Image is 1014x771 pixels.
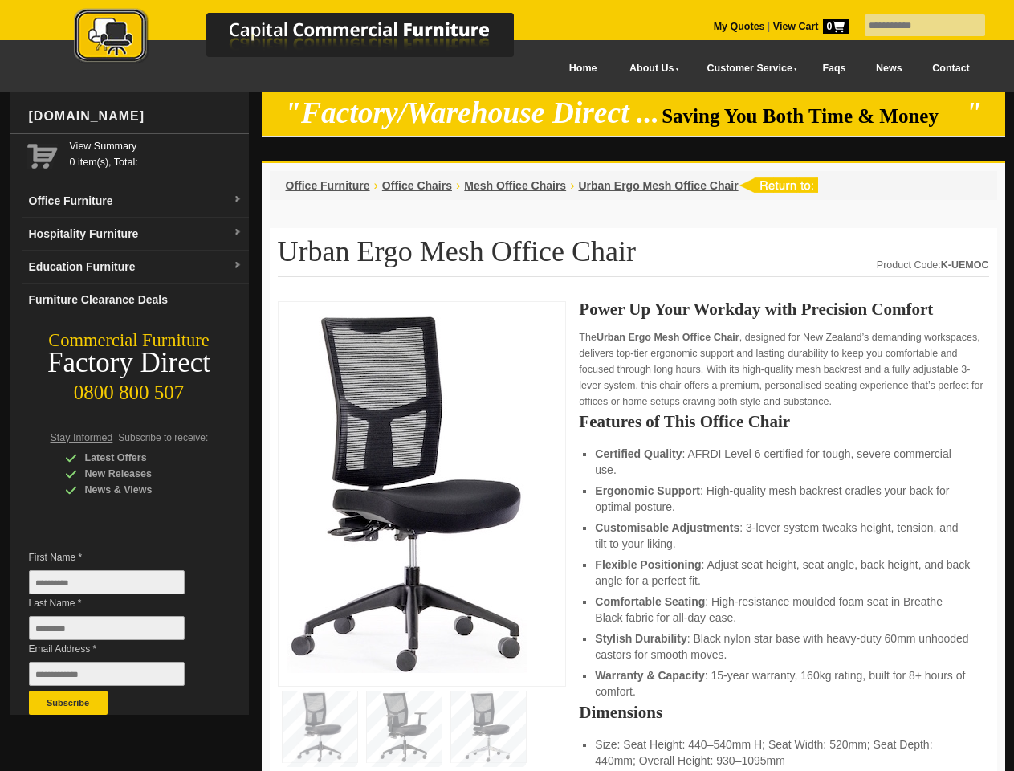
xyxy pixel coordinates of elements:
[861,51,917,87] a: News
[595,594,972,626] li: : High-resistance moulded foam seat in Breathe Black fabric for all-day ease.
[22,218,249,251] a: Hospitality Furnituredropdown
[941,259,989,271] strong: K-UEMOC
[29,549,209,565] span: First Name *
[22,185,249,218] a: Office Furnituredropdown
[65,466,218,482] div: New Releases
[22,284,249,316] a: Furniture Clearance Deals
[595,558,701,571] strong: Flexible Positioning
[579,301,988,317] h2: Power Up Your Workday with Precision Comfort
[595,630,972,663] li: : Black nylon star base with heavy-duty 60mm unhooded castors for smooth moves.
[595,483,972,515] li: : High-quality mesh backrest cradles your back for optimal posture.
[595,667,972,700] li: : 15-year warranty, 160kg rating, built for 8+ hours of comfort.
[464,179,566,192] a: Mesh Office Chairs
[118,432,208,443] span: Subscribe to receive:
[29,641,209,657] span: Email Address *
[808,51,861,87] a: Faqs
[30,8,592,71] a: Capital Commercial Furniture Logo
[965,96,982,129] em: "
[595,446,972,478] li: : AFRDI Level 6 certified for tough, severe commercial use.
[714,21,765,32] a: My Quotes
[22,251,249,284] a: Education Furnituredropdown
[30,8,592,67] img: Capital Commercial Furniture Logo
[917,51,984,87] a: Contact
[233,195,242,205] img: dropdown
[595,447,682,460] strong: Certified Quality
[595,557,972,589] li: : Adjust seat height, seat angle, back height, and back angle for a perfect fit.
[284,96,659,129] em: "Factory/Warehouse Direct ...
[595,521,739,534] strong: Customisable Adjustments
[739,177,818,193] img: return to
[287,310,527,673] img: Urban Ergo Mesh Office Chair – mesh office seat with ergonomic back for NZ workspaces.
[612,51,689,87] a: About Us
[877,257,989,273] div: Product Code:
[70,138,242,154] a: View Summary
[65,450,218,466] div: Latest Offers
[595,484,700,497] strong: Ergonomic Support
[278,236,989,277] h1: Urban Ergo Mesh Office Chair
[579,414,988,430] h2: Features of This Office Chair
[597,332,739,343] strong: Urban Ergo Mesh Office Chair
[374,177,378,194] li: ›
[770,21,848,32] a: View Cart0
[595,669,704,682] strong: Warranty & Capacity
[51,432,113,443] span: Stay Informed
[22,92,249,141] div: [DOMAIN_NAME]
[29,616,185,640] input: Last Name *
[233,261,242,271] img: dropdown
[689,51,807,87] a: Customer Service
[10,352,249,374] div: Factory Direct
[29,662,185,686] input: Email Address *
[579,704,988,720] h2: Dimensions
[662,105,963,127] span: Saving You Both Time & Money
[595,520,972,552] li: : 3-lever system tweaks height, tension, and tilt to your liking.
[233,228,242,238] img: dropdown
[10,329,249,352] div: Commercial Furniture
[595,632,686,645] strong: Stylish Durability
[29,691,108,715] button: Subscribe
[456,177,460,194] li: ›
[29,570,185,594] input: First Name *
[65,482,218,498] div: News & Views
[10,373,249,404] div: 0800 800 507
[578,179,738,192] a: Urban Ergo Mesh Office Chair
[579,329,988,410] p: The , designed for New Zealand’s demanding workspaces, delivers top-tier ergonomic support and la...
[286,179,370,192] a: Office Furniture
[570,177,574,194] li: ›
[29,595,209,611] span: Last Name *
[382,179,452,192] a: Office Chairs
[70,138,242,168] span: 0 item(s), Total:
[595,595,705,608] strong: Comfortable Seating
[773,21,849,32] strong: View Cart
[823,19,849,34] span: 0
